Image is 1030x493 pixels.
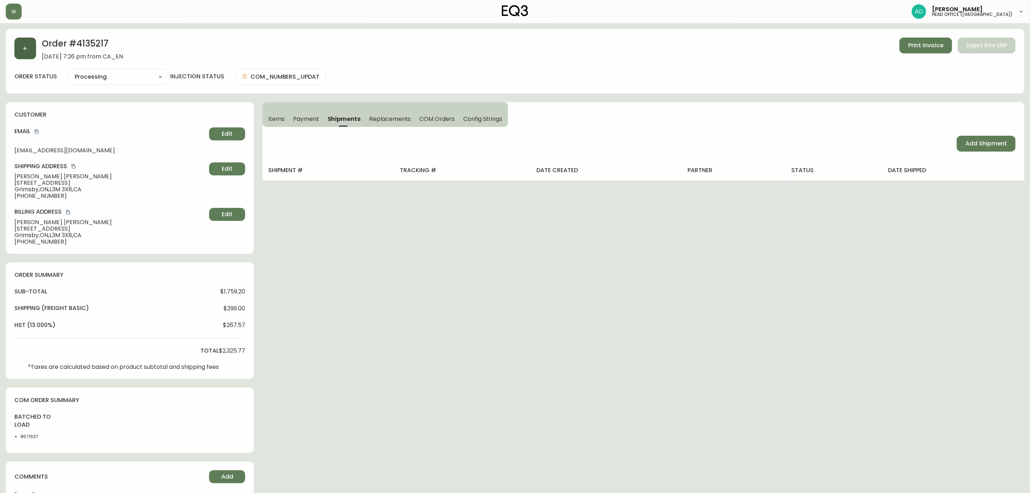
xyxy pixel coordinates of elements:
span: Add [221,473,233,481]
h4: batched to load [14,413,54,429]
span: Shipments [328,115,361,123]
button: copy [70,163,77,170]
span: Grimsby , ON , L3M 3X8 , CA [14,232,206,239]
h4: date shipped [888,166,1019,174]
h2: Order # 4135217 [42,38,123,53]
button: Add Shipment [957,136,1016,152]
span: [STREET_ADDRESS] [14,180,206,186]
span: $1,759.20 [220,288,245,295]
h4: shipment # [268,166,388,174]
h4: partner [688,166,780,174]
h4: date created [536,166,676,174]
img: logo [502,5,529,17]
h4: status [792,166,877,174]
p: *Taxes are calculated based on product subtotal and shipping fees [28,364,219,370]
h4: Shipping Address [14,162,206,170]
span: [PERSON_NAME] [PERSON_NAME] [14,219,206,226]
span: [DATE] 7:26 pm from CA_EN [42,53,123,60]
h4: tracking # [400,166,525,174]
span: [PERSON_NAME] [932,6,983,12]
button: Edit [209,208,245,221]
h4: Shipping ( Freight Basic ) [14,304,89,312]
span: COM Orders [420,115,455,123]
span: [PHONE_NUMBER] [14,239,206,245]
h4: Email [14,127,206,135]
h4: comments [14,473,48,481]
span: Edit [222,165,233,173]
span: Config Strings [463,115,502,123]
h5: head office ([GEOGRAPHIC_DATA]) [932,12,1013,17]
span: Add Shipment [965,140,1007,148]
span: $267.57 [223,322,245,328]
span: Edit [222,210,233,218]
h4: com order summary [14,396,245,404]
button: Edit [209,127,245,140]
button: copy [65,209,72,216]
li: 8571637 [21,433,54,440]
span: [PERSON_NAME] [PERSON_NAME] [14,173,206,180]
span: [EMAIL_ADDRESS][DOMAIN_NAME] [14,147,206,154]
h4: injection status [170,73,224,80]
button: Edit [209,162,245,175]
span: Print Invoice [908,42,943,49]
span: Replacements [369,115,411,123]
span: Items [268,115,284,123]
span: Edit [222,130,233,138]
span: [PHONE_NUMBER] [14,193,206,199]
img: d8effa94dd6239b168051e3e8076aa0c [912,4,926,19]
h4: order summary [14,271,245,279]
h4: hst (13.000%) [14,321,56,329]
h4: total [200,347,219,355]
button: copy [33,128,40,135]
span: Payment [293,115,319,123]
h4: sub-total [14,288,47,296]
h4: Billing Address [14,208,206,216]
button: Add [209,470,245,483]
span: Grimsby , ON , L3M 3X8 , CA [14,186,206,193]
button: Print Invoice [899,38,952,53]
span: $299.00 [224,305,245,312]
h4: customer [14,111,245,119]
span: [STREET_ADDRESS] [14,226,206,232]
label: order status [14,73,57,80]
span: $2,325.77 [219,348,245,354]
